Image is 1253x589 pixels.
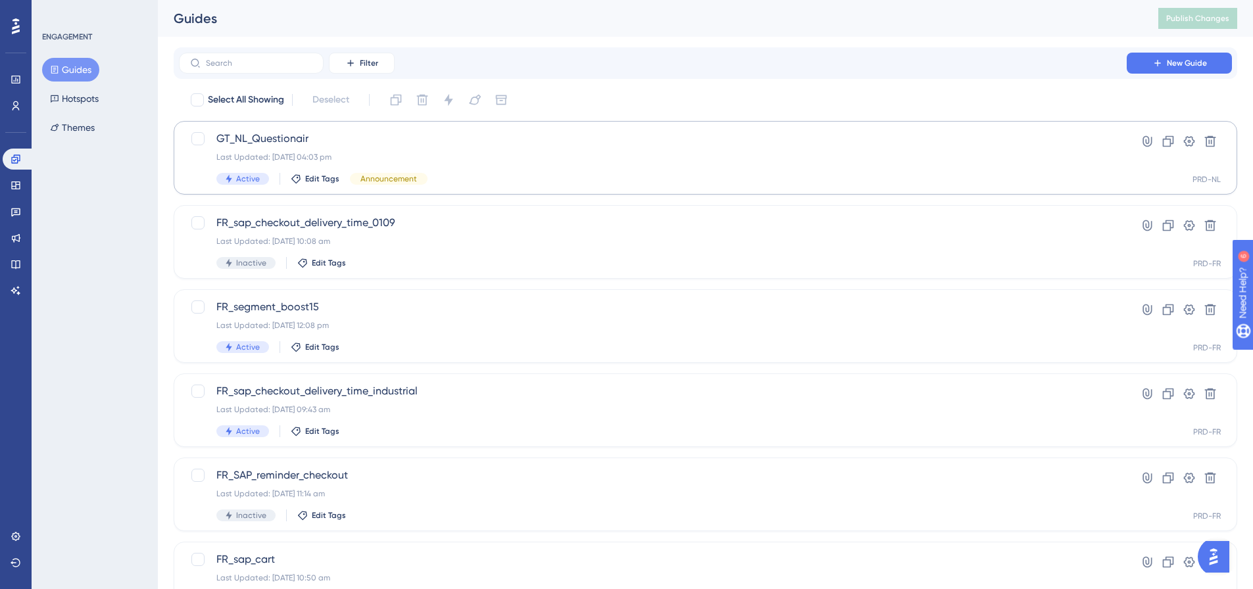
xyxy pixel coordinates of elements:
button: New Guide [1127,53,1232,74]
div: PRD-FR [1193,258,1221,269]
span: Active [236,426,260,436]
button: Themes [42,116,103,139]
span: Select All Showing [208,92,284,108]
span: Edit Tags [312,510,346,521]
button: Edit Tags [297,510,346,521]
iframe: UserGuiding AI Assistant Launcher [1198,537,1237,577]
span: FR_segment_boost15 [216,299,1089,315]
span: FR_sap_cart [216,552,1089,567]
input: Search [206,59,312,68]
button: Hotspots [42,87,107,110]
button: Publish Changes [1158,8,1237,29]
span: Edit Tags [312,258,346,268]
div: Last Updated: [DATE] 11:14 am [216,488,1089,499]
button: Filter [329,53,395,74]
span: Publish Changes [1166,13,1229,24]
div: ENGAGEMENT [42,32,92,42]
span: Edit Tags [305,342,339,352]
span: New Guide [1167,58,1207,68]
div: PRD-FR [1193,342,1221,353]
div: Last Updated: [DATE] 10:50 am [216,573,1089,583]
span: Need Help? [31,3,82,19]
span: Announcement [360,174,417,184]
button: Edit Tags [291,174,339,184]
button: Edit Tags [297,258,346,268]
span: FR_sap_checkout_delivery_time_industrial [216,383,1089,399]
span: GT_NL_Questionair [216,131,1089,147]
div: Guides [174,9,1125,28]
span: Filter [360,58,378,68]
span: Active [236,342,260,352]
button: Edit Tags [291,342,339,352]
button: Deselect [301,88,361,112]
span: FR_SAP_reminder_checkout [216,467,1089,483]
span: Edit Tags [305,426,339,436]
span: Edit Tags [305,174,339,184]
div: Last Updated: [DATE] 04:03 pm [216,152,1089,162]
div: Last Updated: [DATE] 10:08 am [216,236,1089,247]
div: PRD-NL [1192,174,1221,185]
button: Guides [42,58,99,82]
span: Inactive [236,258,266,268]
button: Edit Tags [291,426,339,436]
span: Active [236,174,260,184]
div: PRD-FR [1193,511,1221,521]
span: Deselect [312,92,349,108]
span: FR_sap_checkout_delivery_time_0109 [216,215,1089,231]
span: Inactive [236,510,266,521]
div: Last Updated: [DATE] 12:08 pm [216,320,1089,331]
div: 6 [91,7,95,17]
div: Last Updated: [DATE] 09:43 am [216,404,1089,415]
div: PRD-FR [1193,427,1221,437]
